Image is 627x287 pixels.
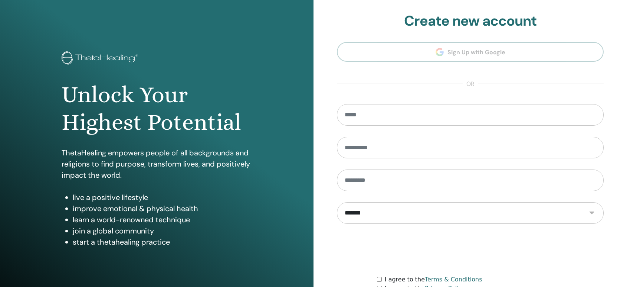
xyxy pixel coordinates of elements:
li: start a thetahealing practice [73,236,252,248]
li: join a global community [73,225,252,236]
iframe: reCAPTCHA [414,235,527,264]
label: I agree to the [385,275,482,284]
li: learn a world-renowned technique [73,214,252,225]
a: Terms & Conditions [425,276,482,283]
li: improve emotional & physical health [73,203,252,214]
h2: Create new account [337,13,604,30]
p: ThetaHealing empowers people of all backgrounds and religions to find purpose, transform lives, a... [62,147,252,181]
li: live a positive lifestyle [73,192,252,203]
h1: Unlock Your Highest Potential [62,81,252,136]
span: or [463,80,478,88]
